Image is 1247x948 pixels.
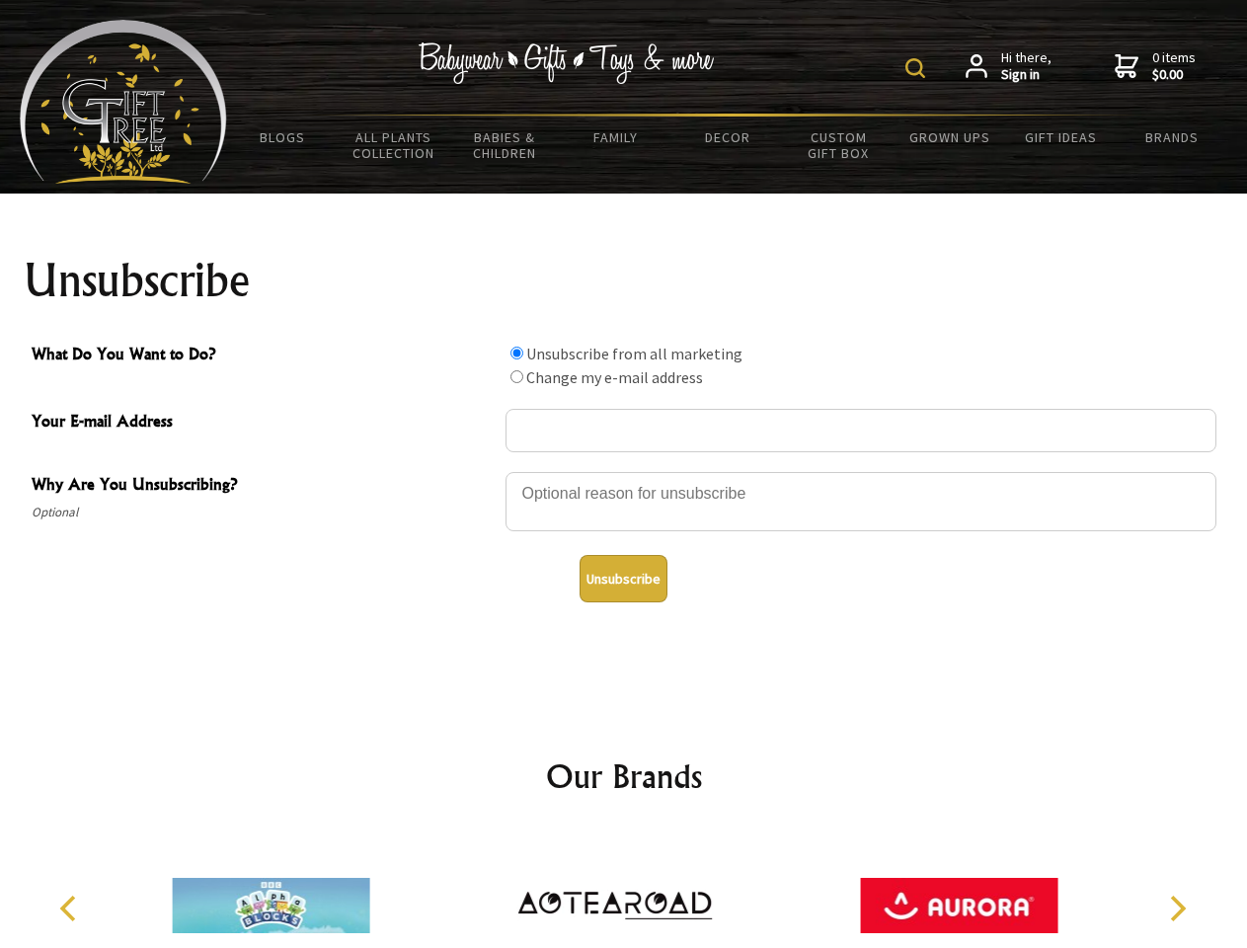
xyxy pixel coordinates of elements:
span: 0 items [1152,48,1196,84]
a: Gift Ideas [1005,117,1117,158]
h1: Unsubscribe [24,257,1224,304]
a: Babies & Children [449,117,561,174]
a: Custom Gift Box [783,117,895,174]
button: Unsubscribe [580,555,667,602]
a: Family [561,117,672,158]
span: Your E-mail Address [32,409,496,437]
img: Babyware - Gifts - Toys and more... [20,20,227,184]
label: Change my e-mail address [526,367,703,387]
button: Previous [49,887,93,930]
h2: Our Brands [39,752,1208,800]
a: 0 items$0.00 [1115,49,1196,84]
input: What Do You Want to Do? [510,347,523,359]
img: Babywear - Gifts - Toys & more [419,42,715,84]
span: Hi there, [1001,49,1052,84]
img: product search [905,58,925,78]
span: Optional [32,501,496,524]
a: All Plants Collection [339,117,450,174]
a: BLOGS [227,117,339,158]
input: Your E-mail Address [506,409,1216,452]
a: Brands [1117,117,1228,158]
strong: $0.00 [1152,66,1196,84]
strong: Sign in [1001,66,1052,84]
textarea: Why Are You Unsubscribing? [506,472,1216,531]
button: Next [1155,887,1199,930]
span: What Do You Want to Do? [32,342,496,370]
input: What Do You Want to Do? [510,370,523,383]
a: Grown Ups [894,117,1005,158]
label: Unsubscribe from all marketing [526,344,742,363]
span: Why Are You Unsubscribing? [32,472,496,501]
a: Hi there,Sign in [966,49,1052,84]
a: Decor [671,117,783,158]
